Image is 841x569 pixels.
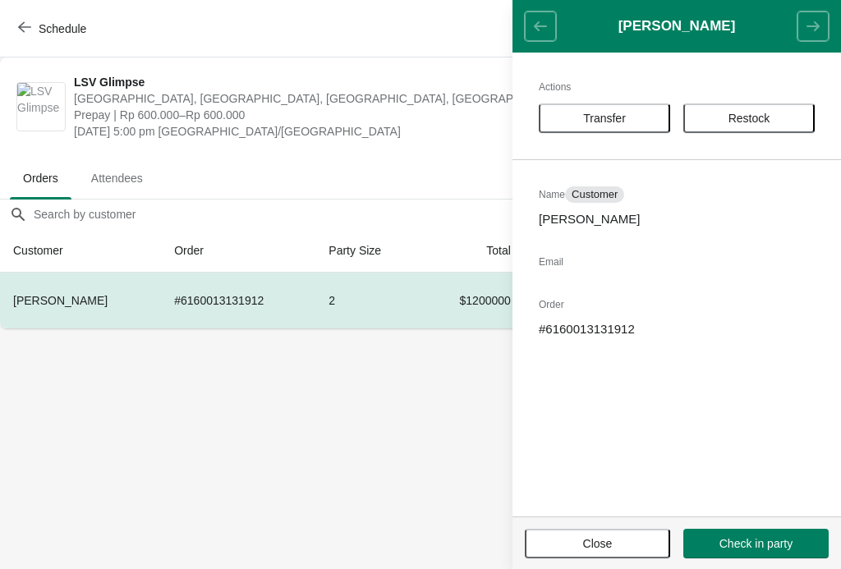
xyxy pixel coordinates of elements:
[539,79,815,95] h2: Actions
[420,229,524,273] th: Total
[74,107,538,123] span: Prepay | Rp 600.000–Rp 600.000
[78,163,156,193] span: Attendees
[525,529,670,558] button: Close
[539,296,815,313] h2: Order
[39,22,86,35] span: Schedule
[8,14,99,44] button: Schedule
[556,18,797,34] h1: [PERSON_NAME]
[539,254,815,270] h2: Email
[161,273,315,328] td: # 6160013131912
[74,90,538,107] span: [GEOGRAPHIC_DATA], [GEOGRAPHIC_DATA], [GEOGRAPHIC_DATA], [GEOGRAPHIC_DATA], [GEOGRAPHIC_DATA]
[315,273,420,328] td: 2
[74,123,538,140] span: [DATE] 5:00 pm [GEOGRAPHIC_DATA]/[GEOGRAPHIC_DATA]
[315,229,420,273] th: Party Size
[74,74,538,90] span: LSV Glimpse
[13,294,108,307] span: [PERSON_NAME]
[539,211,815,227] p: [PERSON_NAME]
[728,112,770,125] span: Restock
[33,200,841,229] input: Search by customer
[683,529,829,558] button: Check in party
[539,321,815,337] p: # 6160013131912
[17,83,65,131] img: LSV Glimpse
[161,229,315,273] th: Order
[583,112,626,125] span: Transfer
[539,103,670,133] button: Transfer
[719,537,793,550] span: Check in party
[10,163,71,193] span: Orders
[420,273,524,328] td: $1200000
[539,186,815,203] h2: Name
[572,188,618,201] span: Customer
[683,103,815,133] button: Restock
[583,537,613,550] span: Close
